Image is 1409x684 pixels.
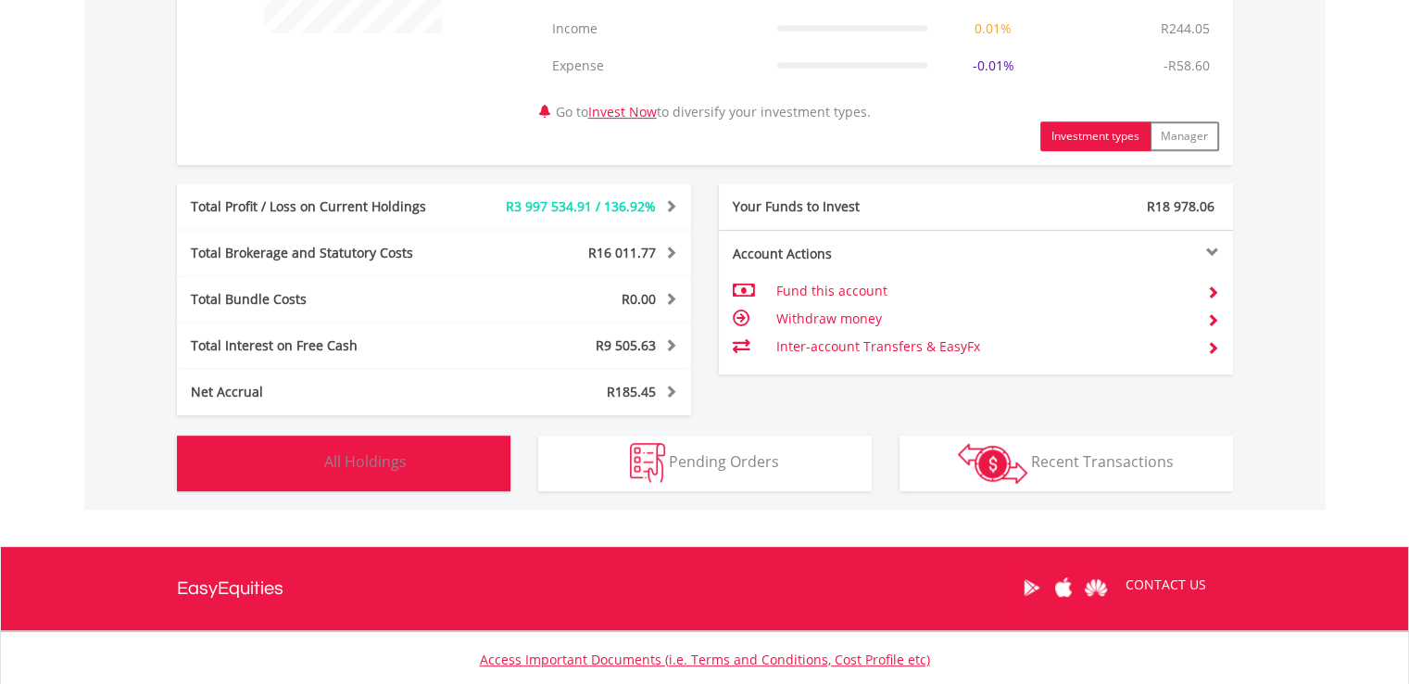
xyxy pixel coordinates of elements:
a: Huawei [1080,559,1113,616]
span: R185.45 [607,383,656,400]
td: Expense [543,47,768,84]
td: -R58.60 [1154,47,1219,84]
div: Total Brokerage and Statutory Costs [177,244,477,262]
a: Google Play [1015,559,1048,616]
button: Recent Transactions [899,436,1233,491]
span: Pending Orders [669,451,779,472]
a: EasyEquities [177,547,283,630]
button: All Holdings [177,436,510,491]
a: CONTACT US [1113,559,1219,611]
td: 0.01% [937,10,1050,47]
a: Access Important Documents (i.e. Terms and Conditions, Cost Profile etc) [480,651,930,668]
a: Apple [1048,559,1080,616]
div: Account Actions [719,245,976,263]
span: Recent Transactions [1031,451,1174,472]
div: Total Interest on Free Cash [177,336,477,355]
button: Manager [1150,121,1219,151]
span: R16 011.77 [588,244,656,261]
span: R3 997 534.91 / 136.92% [506,197,656,215]
img: pending_instructions-wht.png [630,443,665,483]
span: R18 978.06 [1147,197,1214,215]
td: Inter-account Transfers & EasyFx [775,333,1191,361]
div: Total Bundle Costs [177,290,477,309]
div: Your Funds to Invest [719,197,976,216]
td: -0.01% [937,47,1050,84]
a: Invest Now [588,103,657,120]
button: Pending Orders [538,436,872,491]
div: Net Accrual [177,383,477,401]
span: R9 505.63 [596,336,656,354]
span: All Holdings [324,451,407,472]
img: transactions-zar-wht.png [958,443,1027,484]
span: R0.00 [622,290,656,308]
td: Withdraw money [775,305,1191,333]
td: R244.05 [1151,10,1219,47]
img: holdings-wht.png [281,443,321,483]
button: Investment types [1040,121,1151,151]
div: Total Profit / Loss on Current Holdings [177,197,477,216]
td: Income [543,10,768,47]
td: Fund this account [775,277,1191,305]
